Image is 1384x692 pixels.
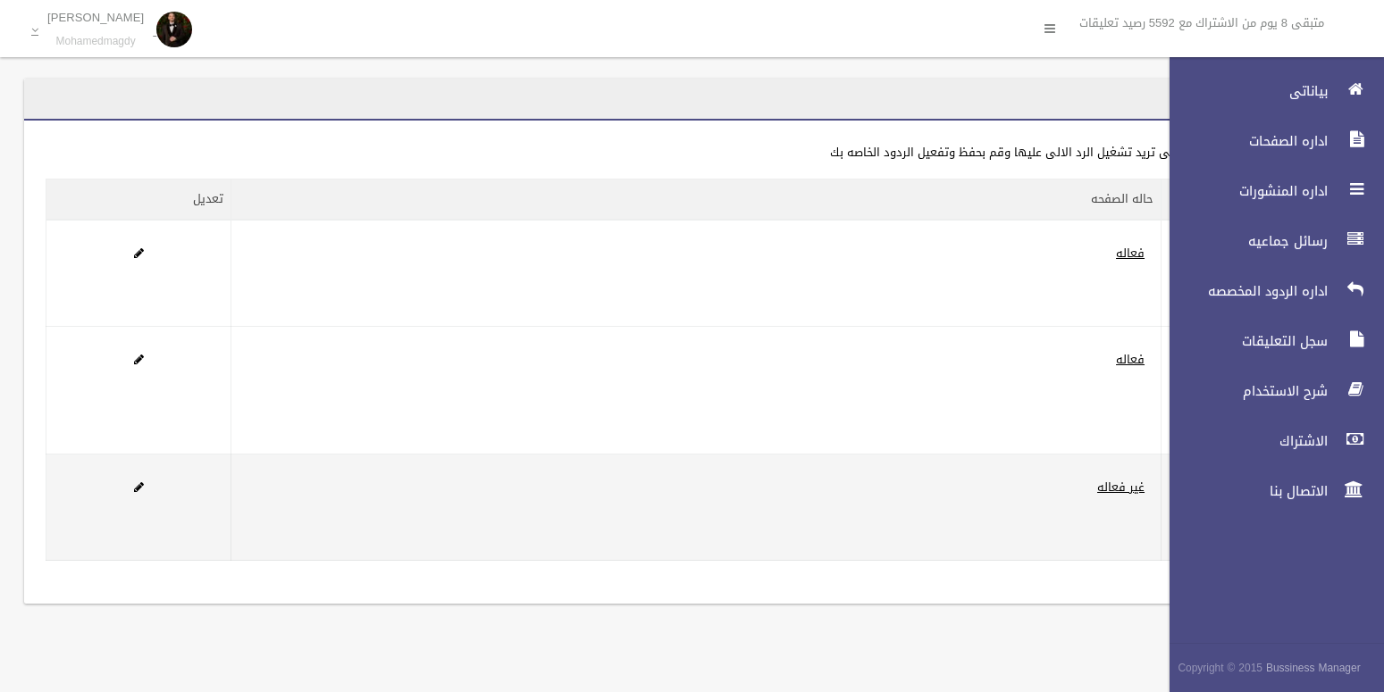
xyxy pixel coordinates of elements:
span: اداره المنشورات [1154,182,1333,200]
strong: Bussiness Manager [1266,658,1361,678]
a: اداره الردود المخصصه [1154,271,1384,311]
a: اداره الصفحات [1154,121,1384,161]
a: سجل التعليقات [1154,321,1384,361]
a: فعاله [1116,348,1145,371]
a: رسائل جماعيه [1154,221,1384,261]
th: حاله الصفحه [231,179,1162,221]
a: فعاله [1116,242,1145,264]
th: تعديل [46,179,231,221]
a: غير فعاله [1097,476,1145,498]
span: سجل التعليقات [1154,332,1333,350]
th: الصفحه [1162,179,1281,221]
a: شرح الاستخدام [1154,371,1384,411]
a: Edit [134,242,144,264]
div: اضغط على الصفحه التى تريد تشغيل الرد الالى عليها وقم بحفظ وتفعيل الردود الخاصه بك [46,142,1281,163]
span: اداره الردود المخصصه [1154,282,1333,300]
span: الاتصال بنا [1154,482,1333,500]
span: Copyright © 2015 [1178,658,1262,678]
p: [PERSON_NAME] [47,11,144,24]
a: الاتصال بنا [1154,471,1384,511]
small: Mohamedmagdy [47,35,144,48]
a: Edit [134,476,144,498]
span: اداره الصفحات [1154,132,1333,150]
span: شرح الاستخدام [1154,382,1333,400]
a: Edit [134,348,144,371]
a: بياناتى [1154,71,1384,111]
span: رسائل جماعيه [1154,232,1333,250]
a: الاشتراك [1154,421,1384,461]
span: بياناتى [1154,82,1333,100]
a: اداره المنشورات [1154,171,1384,211]
span: الاشتراك [1154,432,1333,450]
